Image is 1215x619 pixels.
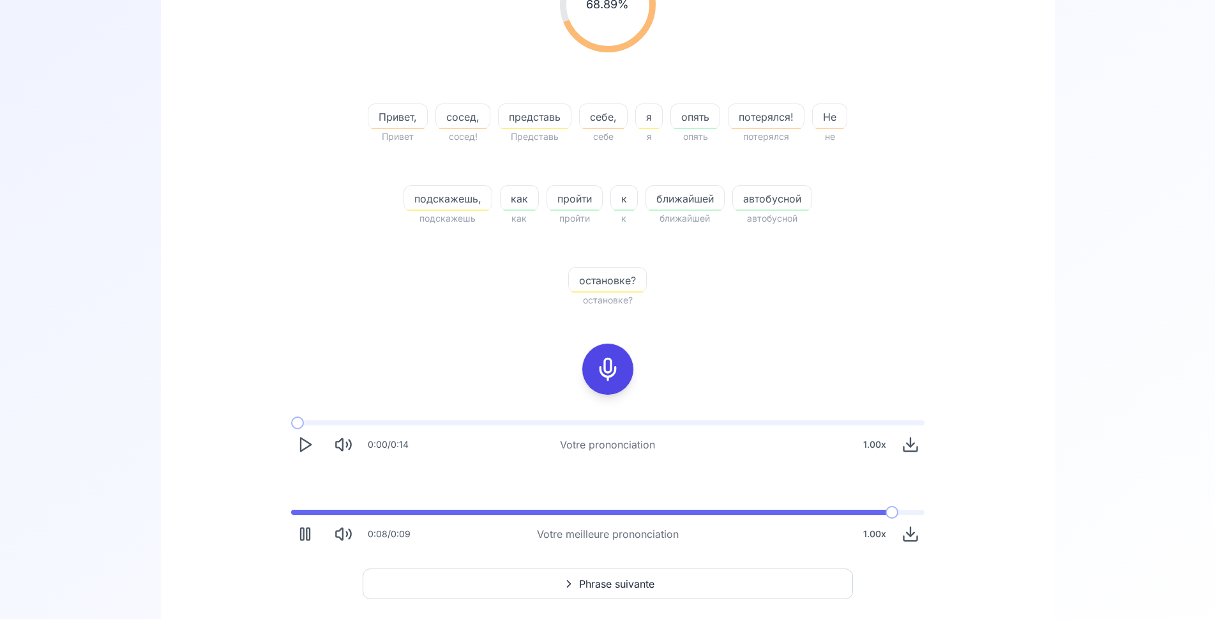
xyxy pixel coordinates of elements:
[404,185,492,211] button: подскажешь,
[858,432,891,457] div: 1.00 x
[498,103,571,129] button: представь
[896,431,924,459] button: Download audio
[671,109,720,125] span: опять
[635,103,663,129] button: я
[368,109,427,125] span: Привет,
[501,191,538,206] span: как
[728,129,804,144] span: потерялся
[404,191,492,206] span: подскажешь,
[728,109,804,125] span: потерялся!
[436,109,490,125] span: сосед,
[291,431,319,459] button: Play
[368,129,428,144] span: Привет
[812,129,847,144] span: не
[547,185,603,211] button: пройти
[435,129,490,144] span: сосед!
[569,273,646,288] span: остановке?
[579,576,654,592] span: Phrase suivante
[646,191,724,206] span: ближайшей
[896,520,924,548] button: Download audio
[645,211,725,226] span: ближайшей
[732,185,812,211] button: автобусной
[498,129,571,144] span: Представь
[610,185,638,211] button: к
[636,109,662,125] span: я
[858,521,891,547] div: 1.00 x
[813,109,847,125] span: Не
[610,211,638,226] span: к
[635,129,663,144] span: я
[579,129,628,144] span: себе
[368,438,409,451] div: 0:00 / 0:14
[670,129,720,144] span: опять
[500,211,539,226] span: как
[568,267,647,293] button: остановке?
[560,437,655,452] div: Votre prononciation
[537,526,679,542] div: Votre meilleure prononciation
[404,211,492,226] span: подскажешь
[670,103,720,129] button: опять
[363,569,853,599] button: Phrase suivante
[329,520,358,548] button: Mute
[435,103,490,129] button: сосед,
[568,293,647,308] span: остановке?
[368,103,428,129] button: Привет,
[732,211,812,226] span: автобусной
[329,431,358,459] button: Mute
[579,103,628,129] button: себе,
[291,520,319,548] button: Pause
[611,191,637,206] span: к
[580,109,627,125] span: себе,
[368,528,411,540] div: 0:08 / 0:09
[500,185,539,211] button: как
[733,191,811,206] span: автобусной
[547,211,603,226] span: пройти
[499,109,571,125] span: представь
[728,103,804,129] button: потерялся!
[812,103,847,129] button: Не
[547,191,602,206] span: пройти
[645,185,725,211] button: ближайшей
